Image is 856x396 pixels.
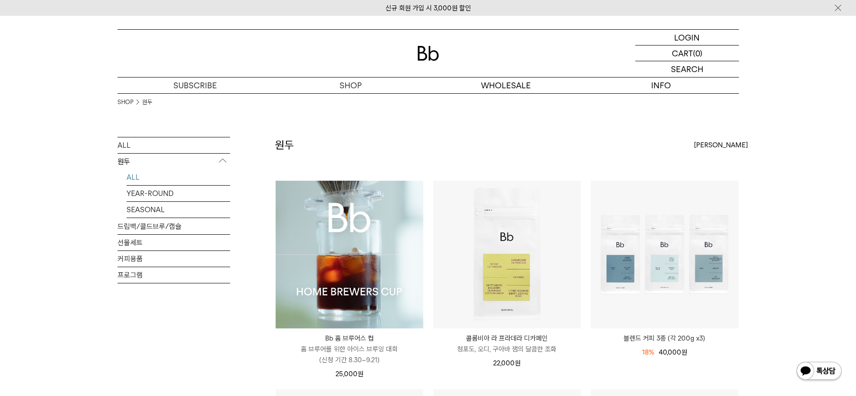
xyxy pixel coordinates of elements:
a: YEAR-ROUND [127,186,230,201]
span: 22,000 [493,359,521,367]
span: 원 [681,348,687,356]
a: CART (0) [635,46,739,61]
a: 콜롬비아 라 프라데라 디카페인 청포도, 오디, 구아바 잼의 달콤한 조화 [433,333,581,355]
a: SHOP [273,77,428,93]
p: INFO [584,77,739,93]
p: WHOLESALE [428,77,584,93]
img: 블렌드 커피 3종 (각 200g x3) [591,181,738,328]
img: 로고 [417,46,439,61]
span: 원 [358,370,363,378]
p: (0) [693,46,702,61]
p: 청포도, 오디, 구아바 잼의 달콤한 조화 [433,344,581,355]
a: Bb 홈 브루어스 컵 홈 브루어를 위한 아이스 브루잉 대회(신청 기간 8.30~9.21) [276,333,423,365]
a: 블렌드 커피 3종 (각 200g x3) [591,333,738,344]
span: 25,000 [335,370,363,378]
a: 프로그램 [118,267,230,283]
a: 원두 [142,98,152,107]
span: 40,000 [659,348,687,356]
p: 원두 [118,154,230,170]
a: 드립백/콜드브루/캡슐 [118,218,230,234]
a: ALL [118,137,230,153]
p: 홈 브루어를 위한 아이스 브루잉 대회 (신청 기간 8.30~9.21) [276,344,423,365]
a: ALL [127,169,230,185]
a: 커피용품 [118,251,230,267]
a: 신규 회원 가입 시 3,000원 할인 [385,4,471,12]
p: 콜롬비아 라 프라데라 디카페인 [433,333,581,344]
a: 선물세트 [118,235,230,250]
a: SUBSCRIBE [118,77,273,93]
a: SEASONAL [127,202,230,218]
img: 콜롬비아 라 프라데라 디카페인 [433,181,581,328]
a: LOGIN [635,30,739,46]
p: SEARCH [671,61,703,77]
img: 카카오톡 채널 1:1 채팅 버튼 [796,361,842,382]
p: LOGIN [674,30,700,45]
span: [PERSON_NAME] [694,140,748,150]
p: Bb 홈 브루어스 컵 [276,333,423,344]
img: Bb 홈 브루어스 컵 [276,181,423,328]
p: CART [672,46,693,61]
div: 18% [642,347,654,358]
a: SHOP [118,98,133,107]
span: 원 [515,359,521,367]
h2: 원두 [275,137,294,153]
